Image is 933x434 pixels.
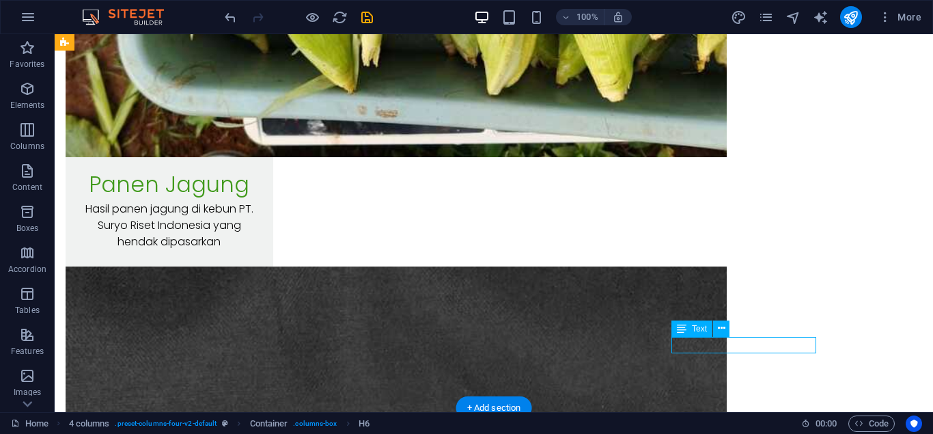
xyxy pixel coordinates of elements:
button: Usercentrics [906,416,922,432]
i: AI Writer [813,10,828,25]
button: text_generator [813,9,829,25]
span: Code [854,416,889,432]
span: Click to select. Double-click to edit [250,416,288,432]
p: Accordion [8,264,46,275]
button: reload [331,9,348,25]
i: Pages (Ctrl+Alt+S) [758,10,774,25]
button: save [359,9,375,25]
button: Code [848,416,895,432]
span: . columns-box [293,416,337,432]
span: 00 00 [816,416,837,432]
h6: Session time [801,416,837,432]
p: Tables [15,305,40,316]
div: + Add section [456,396,532,420]
h6: 100% [576,9,598,25]
p: Boxes [16,223,39,234]
i: Save (Ctrl+S) [359,10,375,25]
button: publish [840,6,862,28]
i: Navigator [785,10,801,25]
p: Favorites [10,59,44,70]
p: Content [12,182,42,193]
a: Click to cancel selection. Double-click to open Pages [11,416,48,432]
span: : [825,418,827,429]
span: Click to select. Double-click to edit [69,416,110,432]
img: Editor Logo [79,9,181,25]
i: Design (Ctrl+Alt+Y) [731,10,747,25]
button: undo [222,9,238,25]
span: More [878,10,921,24]
button: pages [758,9,775,25]
i: Undo: Change link (Ctrl+Z) [223,10,238,25]
span: . preset-columns-four-v2-default [115,416,217,432]
button: 100% [556,9,604,25]
span: Click to select. Double-click to edit [359,416,370,432]
nav: breadcrumb [69,416,370,432]
p: Elements [10,100,45,111]
p: Features [11,346,44,357]
i: On resize automatically adjust zoom level to fit chosen device. [612,11,624,23]
i: Publish [843,10,859,25]
span: Text [692,325,707,333]
button: design [731,9,747,25]
p: Images [14,387,42,398]
button: Click here to leave preview mode and continue editing [304,9,320,25]
p: Columns [10,141,44,152]
button: navigator [785,9,802,25]
button: More [873,6,927,28]
i: This element is a customizable preset [222,420,228,427]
